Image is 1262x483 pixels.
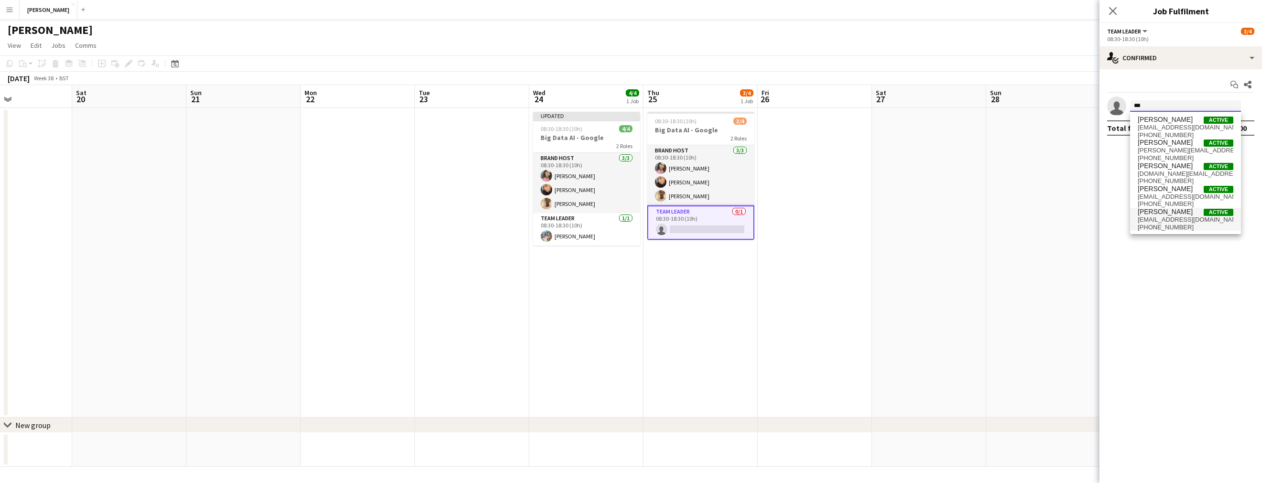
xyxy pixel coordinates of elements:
span: anwar_benj@hotmail.co.uk [1138,147,1233,154]
span: Jobs [51,41,65,50]
span: 4/4 [619,125,632,132]
span: Tue [419,88,430,97]
app-card-role: Team Leader1/108:30-18:30 (10h)[PERSON_NAME] [533,213,640,246]
span: +4407429652909 [1138,224,1233,231]
button: Team Leader [1107,28,1149,35]
h3: Big Data AI - Google [647,126,754,134]
h3: Job Fulfilment [1099,5,1262,17]
span: Active [1204,117,1233,124]
span: Active [1204,186,1233,193]
span: 28 [989,94,1001,105]
span: audacieuse.dance@gmail.com [1138,170,1233,178]
app-job-card: 08:30-18:30 (10h)3/4Big Data AI - Google2 RolesBrand Host3/308:30-18:30 (10h)[PERSON_NAME][PERSON... [647,112,754,240]
span: benbbacon@gmail.com [1138,124,1233,131]
span: Comms [75,41,97,50]
span: Team Leader [1107,28,1141,35]
span: Sun [190,88,202,97]
span: 4/4 [626,89,639,97]
app-card-role: Brand Host3/308:30-18:30 (10h)[PERSON_NAME][PERSON_NAME][PERSON_NAME] [647,145,754,205]
span: 08:30-18:30 (10h) [655,118,696,125]
span: View [8,41,21,50]
span: Week 38 [32,75,55,82]
span: Edit [31,41,42,50]
a: Jobs [47,39,69,52]
span: 25 [646,94,659,105]
span: 21 [189,94,202,105]
div: 1 Job [740,97,753,105]
span: 24 [532,94,545,105]
div: Total fee [1107,123,1140,133]
a: Comms [71,39,100,52]
span: +447864798366 [1138,200,1233,208]
a: Edit [27,39,45,52]
span: Wed [533,88,545,97]
div: [DATE] [8,74,30,83]
span: 2 Roles [730,135,747,142]
span: +4407902065143 [1138,177,1233,185]
a: View [4,39,25,52]
span: +447883679136 [1138,154,1233,162]
span: 26 [760,94,769,105]
app-card-role: Brand Host3/308:30-18:30 (10h)[PERSON_NAME][PERSON_NAME][PERSON_NAME] [533,153,640,213]
span: 3/4 [1241,28,1254,35]
div: Updated [533,112,640,119]
span: Mon [305,88,317,97]
span: Thu [647,88,659,97]
app-job-card: Updated08:30-18:30 (10h)4/4Big Data AI - Google2 RolesBrand Host3/308:30-18:30 (10h)[PERSON_NAME]... [533,112,640,246]
span: benhood29@gmail.com [1138,216,1233,224]
span: 08:30-18:30 (10h) [541,125,582,132]
span: 20 [75,94,87,105]
span: Solomon Bennett [1138,185,1193,193]
span: Active [1204,140,1233,147]
span: 2 Roles [616,142,632,150]
div: BST [59,75,69,82]
span: 23 [417,94,430,105]
span: 22 [303,94,317,105]
span: 27 [874,94,886,105]
span: Active [1204,163,1233,170]
h1: [PERSON_NAME] [8,23,93,37]
app-card-role: Team Leader0/108:30-18:30 (10h) [647,205,754,240]
span: Sat [76,88,87,97]
div: Confirmed [1099,46,1262,69]
span: solbennett08@gmail.com [1138,193,1233,201]
span: Anwar Ben [1138,139,1193,147]
h3: Big Data AI - Google [533,133,640,142]
div: 1 Job [626,97,639,105]
div: 08:30-18:30 (10h) [1107,35,1254,43]
span: Sun [990,88,1001,97]
span: Sat [876,88,886,97]
div: New group [15,420,51,430]
span: +447897903129 [1138,131,1233,139]
span: Active [1204,209,1233,216]
span: 3/4 [733,118,747,125]
span: Ben Hood [1138,208,1193,216]
span: 3/4 [740,89,753,97]
span: Ben Bacon [1138,116,1193,124]
span: Alison Bendahmane [1138,162,1193,170]
button: [PERSON_NAME] [20,0,77,19]
span: Fri [762,88,769,97]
